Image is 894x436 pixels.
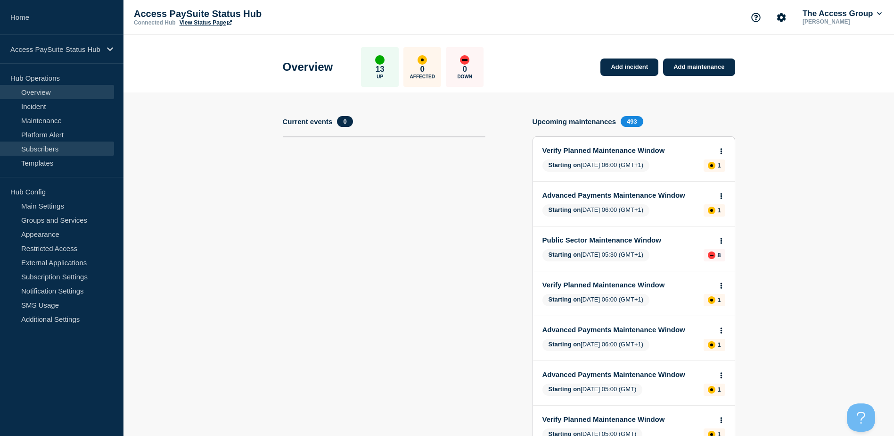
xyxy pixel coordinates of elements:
[542,249,650,261] span: [DATE] 05:30 (GMT+1)
[337,116,353,127] span: 0
[600,59,658,76] a: Add incident
[708,386,715,394] div: affected
[663,59,735,76] a: Add maintenance
[708,296,715,304] div: affected
[134,8,322,19] p: Access PaySuite Status Hub
[717,252,721,259] p: 8
[708,252,715,259] div: down
[717,386,721,393] p: 1
[376,65,385,74] p: 13
[542,415,713,423] a: Verify Planned Maintenance Window
[542,384,643,396] span: [DATE] 05:00 (GMT)
[549,161,581,168] span: Starting on
[134,19,176,26] p: Connected Hub
[847,403,875,432] iframe: Help Scout Beacon - Open
[410,74,435,79] p: Affected
[746,8,766,27] button: Support
[542,339,650,351] span: [DATE] 06:00 (GMT+1)
[418,55,427,65] div: affected
[377,74,383,79] p: Up
[801,9,884,18] button: The Access Group
[708,341,715,349] div: affected
[180,19,232,26] a: View Status Page
[549,206,581,213] span: Starting on
[457,74,472,79] p: Down
[708,207,715,214] div: affected
[717,162,721,169] p: 1
[801,18,884,25] p: [PERSON_NAME]
[542,236,713,244] a: Public Sector Maintenance Window
[542,191,713,199] a: Advanced Payments Maintenance Window
[10,45,101,53] p: Access PaySuite Status Hub
[708,162,715,169] div: affected
[621,116,643,127] span: 493
[460,55,469,65] div: down
[542,204,650,217] span: [DATE] 06:00 (GMT+1)
[542,159,650,172] span: [DATE] 06:00 (GMT+1)
[549,251,581,258] span: Starting on
[283,60,333,74] h1: Overview
[542,294,650,306] span: [DATE] 06:00 (GMT+1)
[542,370,713,378] a: Advanced Payments Maintenance Window
[463,65,467,74] p: 0
[533,117,616,126] h4: Upcoming maintenances
[549,296,581,303] span: Starting on
[542,146,713,154] a: Verify Planned Maintenance Window
[420,65,425,74] p: 0
[771,8,791,27] button: Account settings
[549,341,581,348] span: Starting on
[283,117,333,126] h4: Current events
[549,386,581,393] span: Starting on
[542,326,713,334] a: Advanced Payments Maintenance Window
[717,207,721,214] p: 1
[542,281,713,289] a: Verify Planned Maintenance Window
[717,296,721,303] p: 1
[717,341,721,348] p: 1
[375,55,385,65] div: up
